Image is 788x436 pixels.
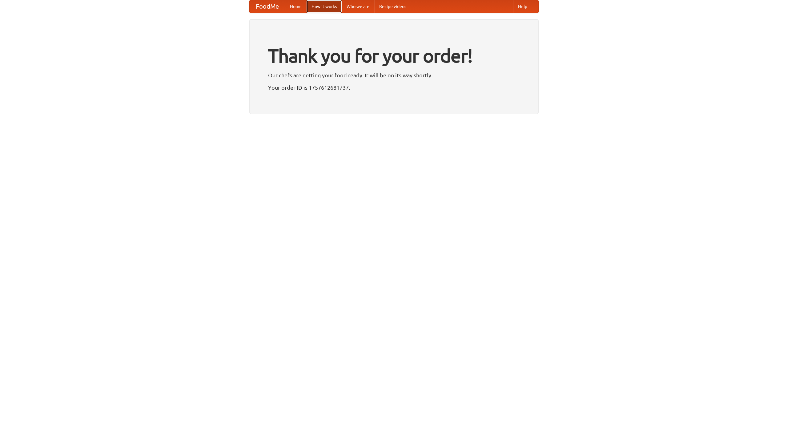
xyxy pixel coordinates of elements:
[268,71,520,80] p: Our chefs are getting your food ready. It will be on its way shortly.
[285,0,307,13] a: Home
[513,0,532,13] a: Help
[307,0,342,13] a: How it works
[374,0,411,13] a: Recipe videos
[268,41,520,71] h1: Thank you for your order!
[268,83,520,92] p: Your order ID is 1757612681737.
[342,0,374,13] a: Who we are
[250,0,285,13] a: FoodMe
